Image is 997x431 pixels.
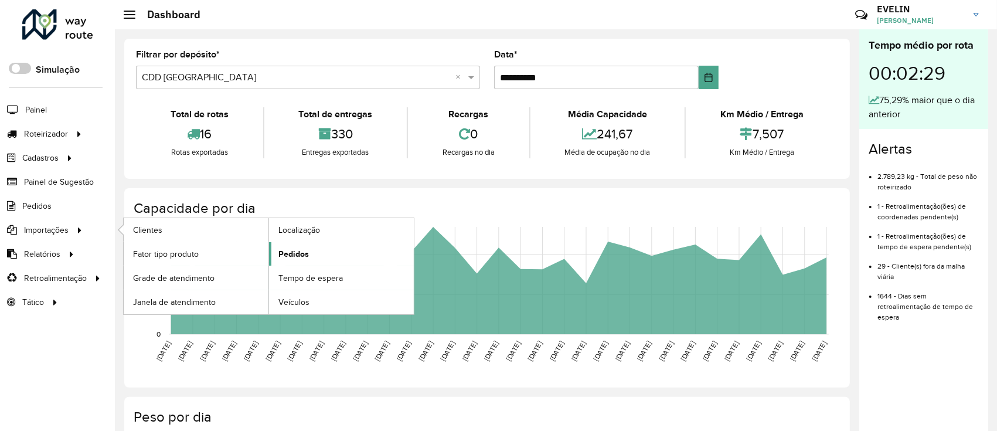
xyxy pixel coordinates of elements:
[156,330,161,338] text: 0
[745,340,762,362] text: [DATE]
[877,192,979,222] li: 1 - Retroalimentação(ões) de coordenadas pendente(s)
[699,66,719,89] button: Choose Date
[505,340,522,362] text: [DATE]
[24,272,87,284] span: Retroalimentação
[24,248,60,260] span: Relatórios
[133,296,216,308] span: Janela de atendimento
[869,38,979,53] div: Tempo médio por rota
[24,224,69,236] span: Importações
[278,224,320,236] span: Localização
[658,340,675,362] text: [DATE]
[877,15,965,26] span: [PERSON_NAME]
[155,340,172,362] text: [DATE]
[635,340,652,362] text: [DATE]
[278,296,309,308] span: Veículos
[269,266,414,290] a: Tempo de espera
[411,147,526,158] div: Recargas no dia
[877,162,979,192] li: 2.789,23 kg - Total de peso não roteirizado
[22,200,52,212] span: Pedidos
[352,340,369,362] text: [DATE]
[526,340,543,362] text: [DATE]
[548,340,565,362] text: [DATE]
[22,296,44,308] span: Tático
[199,340,216,362] text: [DATE]
[278,272,343,284] span: Tempo de espera
[869,141,979,158] h4: Alertas
[482,340,499,362] text: [DATE]
[134,200,838,217] h4: Capacidade por dia
[269,218,414,242] a: Localização
[36,63,80,77] label: Simulação
[133,224,162,236] span: Clientes
[877,222,979,252] li: 1 - Retroalimentação(ões) de tempo de espera pendente(s)
[308,340,325,362] text: [DATE]
[176,340,193,362] text: [DATE]
[124,266,268,290] a: Grade de atendimento
[689,147,835,158] div: Km Médio / Entrega
[286,340,303,362] text: [DATE]
[267,121,404,147] div: 330
[395,340,412,362] text: [DATE]
[124,242,268,266] a: Fator tipo produto
[869,93,979,121] div: 75,29% maior que o dia anterior
[592,340,609,362] text: [DATE]
[373,340,390,362] text: [DATE]
[689,121,835,147] div: 7,507
[269,290,414,314] a: Veículos
[411,107,526,121] div: Recargas
[767,340,784,362] text: [DATE]
[267,107,404,121] div: Total de entregas
[139,107,260,121] div: Total de rotas
[570,340,587,362] text: [DATE]
[220,340,237,362] text: [DATE]
[24,128,68,140] span: Roteirizador
[242,340,259,362] text: [DATE]
[689,107,835,121] div: Km Médio / Entrega
[25,104,47,116] span: Painel
[269,242,414,266] a: Pedidos
[877,4,965,15] h3: EVELIN
[811,340,828,362] text: [DATE]
[133,272,215,284] span: Grade de atendimento
[124,290,268,314] a: Janela de atendimento
[139,147,260,158] div: Rotas exportadas
[869,53,979,93] div: 00:02:29
[411,121,526,147] div: 0
[533,147,682,158] div: Média de ocupação no dia
[278,248,309,260] span: Pedidos
[614,340,631,362] text: [DATE]
[133,248,199,260] span: Fator tipo produto
[22,152,59,164] span: Cadastros
[788,340,805,362] text: [DATE]
[877,252,979,282] li: 29 - Cliente(s) fora da malha viária
[134,409,838,426] h4: Peso por dia
[24,176,94,188] span: Painel de Sugestão
[533,121,682,147] div: 241,67
[439,340,456,362] text: [DATE]
[494,47,518,62] label: Data
[849,2,874,28] a: Contato Rápido
[461,340,478,362] text: [DATE]
[329,340,346,362] text: [DATE]
[124,218,268,242] a: Clientes
[135,8,200,21] h2: Dashboard
[267,147,404,158] div: Entregas exportadas
[679,340,696,362] text: [DATE]
[136,47,220,62] label: Filtrar por depósito
[455,70,465,84] span: Clear all
[877,282,979,323] li: 1644 - Dias sem retroalimentação de tempo de espera
[701,340,718,362] text: [DATE]
[417,340,434,362] text: [DATE]
[723,340,740,362] text: [DATE]
[264,340,281,362] text: [DATE]
[533,107,682,121] div: Média Capacidade
[139,121,260,147] div: 16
